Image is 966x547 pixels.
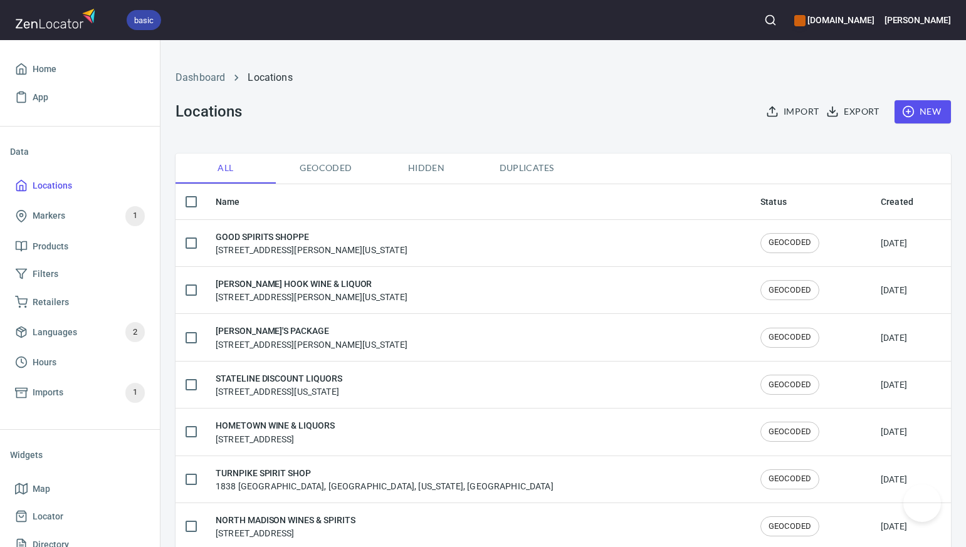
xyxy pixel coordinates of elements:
span: GEOCODED [761,426,819,438]
div: [DATE] [881,520,907,533]
nav: breadcrumb [176,70,951,85]
button: [PERSON_NAME] [885,6,951,34]
a: Hours [10,348,150,377]
span: App [33,90,48,105]
div: basic [127,10,161,30]
span: Map [33,481,50,497]
h6: [PERSON_NAME] [885,13,951,27]
span: basic [127,14,161,27]
h6: NORTH MADISON WINES & SPIRITS [216,513,355,527]
div: [STREET_ADDRESS] [216,513,355,539]
h6: [DOMAIN_NAME] [794,13,874,27]
span: 2 [125,325,145,340]
img: zenlocator [15,5,99,32]
th: Created [871,184,951,220]
h6: [PERSON_NAME]'S PACKAGE [216,324,407,338]
span: Home [33,61,56,77]
div: [STREET_ADDRESS][PERSON_NAME][US_STATE] [216,230,407,256]
span: GEOCODED [761,521,819,533]
span: 1 [125,385,145,400]
li: Widgets [10,440,150,470]
span: Markers [33,208,65,224]
div: [DATE] [881,425,907,438]
a: Markers1 [10,200,150,232]
span: Filters [33,266,58,282]
button: color-CE600E [794,15,806,26]
a: Languages2 [10,316,150,348]
span: 1 [125,209,145,223]
span: GEOCODED [761,237,819,249]
a: Map [10,475,150,503]
a: App [10,83,150,112]
span: Import [769,104,819,120]
span: Hidden [384,160,469,176]
span: Retailers [33,294,69,310]
a: Products [10,232,150,261]
div: [STREET_ADDRESS][PERSON_NAME][US_STATE] [216,324,407,350]
span: GEOCODED [761,331,819,343]
div: [DATE] [881,331,907,344]
span: Export [829,104,879,120]
a: Imports1 [10,377,150,409]
span: Locator [33,509,63,524]
button: Export [824,100,884,123]
div: [STREET_ADDRESS][US_STATE] [216,372,342,398]
h6: TURNPIKE SPIRIT SHOP [216,466,554,480]
span: GEOCODED [761,284,819,296]
th: Status [750,184,871,220]
span: GEOCODED [761,379,819,391]
button: Import [764,100,824,123]
span: Duplicates [484,160,569,176]
th: Name [206,184,750,220]
button: New [895,100,951,123]
a: Locations [248,71,292,83]
span: New [905,104,941,120]
a: Filters [10,260,150,288]
h3: Locations [176,103,241,120]
li: Data [10,137,150,167]
h6: [PERSON_NAME] HOOK WINE & LIQUOR [216,277,407,291]
span: Locations [33,178,72,194]
iframe: Help Scout Beacon - Open [903,484,941,522]
div: 1838 [GEOGRAPHIC_DATA], [GEOGRAPHIC_DATA], [US_STATE], [GEOGRAPHIC_DATA] [216,466,554,492]
a: Dashboard [176,71,225,83]
span: Hours [33,355,56,370]
span: Geocoded [283,160,369,176]
button: Search [757,6,784,34]
span: Products [33,239,68,254]
span: GEOCODED [761,473,819,485]
h6: HOMETOWN WINE & LIQUORS [216,419,335,432]
div: [DATE] [881,473,907,486]
div: [DATE] [881,284,907,296]
span: All [183,160,268,176]
a: Locator [10,503,150,531]
div: [DATE] [881,378,907,391]
a: Locations [10,172,150,200]
span: Languages [33,325,77,340]
span: Imports [33,385,63,400]
div: [STREET_ADDRESS] [216,419,335,445]
div: [STREET_ADDRESS][PERSON_NAME][US_STATE] [216,277,407,303]
h6: STATELINE DISCOUNT LIQUORS [216,372,342,385]
a: Retailers [10,288,150,316]
div: [DATE] [881,237,907,249]
h6: GOOD SPIRITS SHOPPE [216,230,407,244]
a: Home [10,55,150,83]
